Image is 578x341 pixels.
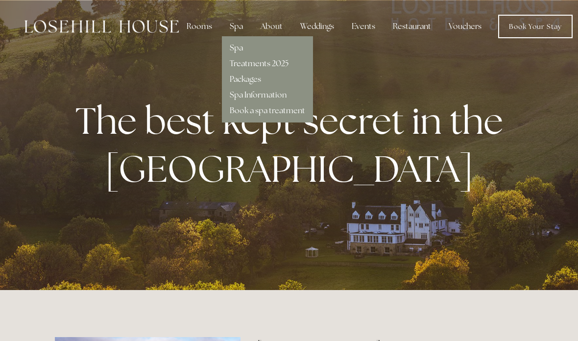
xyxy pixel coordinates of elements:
[344,17,383,36] div: Events
[253,17,290,36] div: About
[498,15,573,38] a: Book Your Stay
[179,17,220,36] div: Rooms
[230,58,289,69] a: Treatments 2025
[75,97,511,193] strong: The best kept secret in the [GEOGRAPHIC_DATA]
[230,43,243,53] a: Spa
[24,20,179,33] img: Losehill House
[230,105,305,116] a: Book a spa treatment
[222,17,251,36] div: Spa
[292,17,342,36] div: Weddings
[441,17,489,36] a: Vouchers
[385,17,439,36] div: Restaurant
[230,74,261,84] a: Packages
[230,90,287,100] a: Spa Information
